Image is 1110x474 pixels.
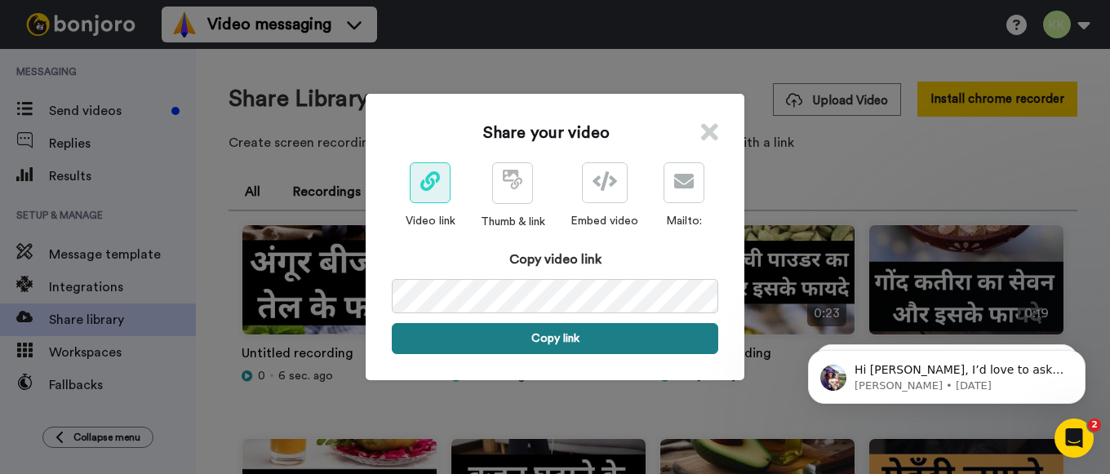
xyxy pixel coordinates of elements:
[481,214,545,230] div: Thumb & link
[784,316,1110,430] iframe: Intercom notifications message
[406,213,455,229] div: Video link
[571,213,638,229] div: Embed video
[71,47,280,141] span: Hi [PERSON_NAME], I’d love to ask you a quick question: If [PERSON_NAME] could introduce a new fe...
[483,122,610,144] h1: Share your video
[392,250,718,269] div: Copy video link
[1088,419,1101,432] span: 2
[664,213,704,229] div: Mailto:
[1054,419,1094,458] iframe: Intercom live chat
[392,323,718,354] button: Copy link
[71,63,282,78] p: Message from Amy, sent 2w ago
